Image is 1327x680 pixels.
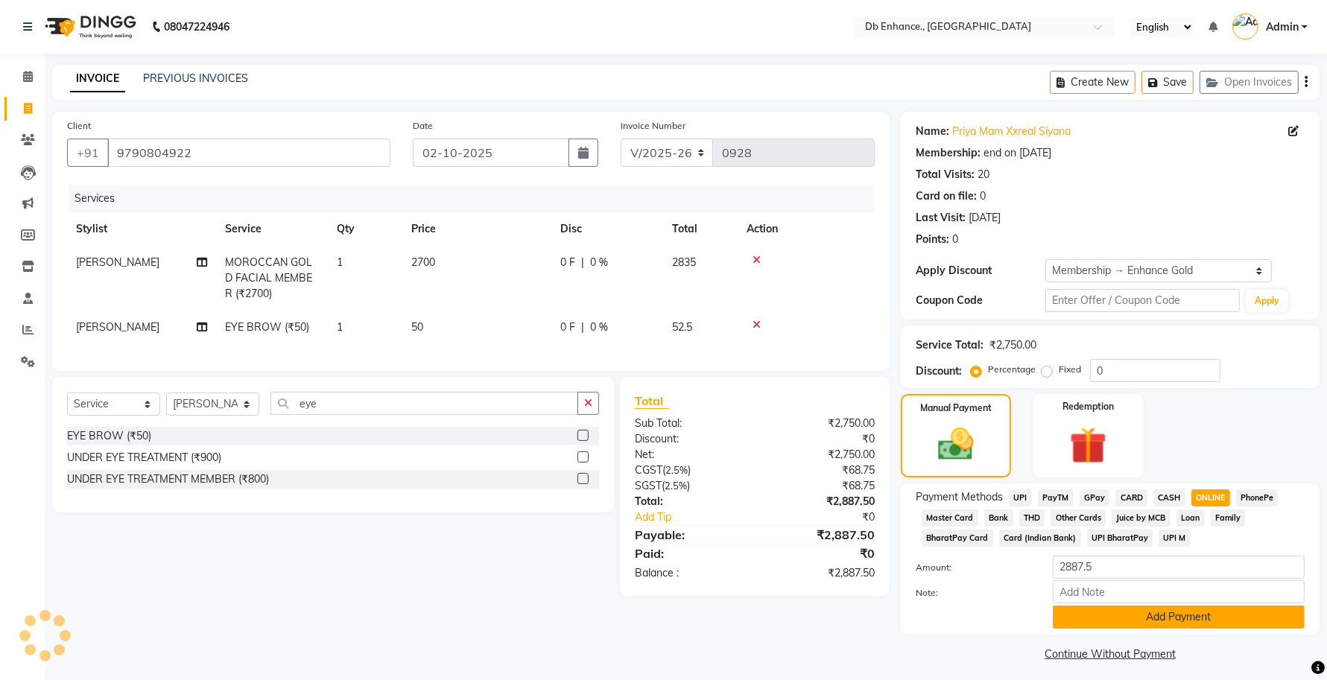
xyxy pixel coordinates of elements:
[621,119,685,133] label: Invoice Number
[1019,509,1045,527] span: THD
[1053,606,1305,629] button: Add Payment
[67,471,269,487] div: UNDER EYE TREATMENT MEMBER (₹800)
[624,463,755,478] div: ( )
[1087,530,1153,547] span: UPI BharatPay
[755,416,886,431] div: ₹2,750.00
[922,530,993,547] span: BharatPay Card
[916,124,949,139] div: Name:
[916,489,1003,505] span: Payment Methods
[143,72,248,85] a: PREVIOUS INVOICES
[1236,489,1279,506] span: PhonePe
[1232,13,1258,39] img: Admin
[560,320,575,335] span: 0 F
[69,185,886,212] div: Services
[927,424,985,465] img: _cash.svg
[969,210,1001,226] div: [DATE]
[624,565,755,581] div: Balance :
[916,232,949,247] div: Points:
[107,139,390,167] input: Search by Name/Mobile/Email/Code
[411,320,423,334] span: 50
[755,544,886,562] div: ₹0
[216,212,328,246] th: Service
[67,212,216,246] th: Stylist
[980,188,986,204] div: 0
[984,145,1051,161] div: end on [DATE]
[67,139,109,167] button: +91
[672,255,696,269] span: 2835
[38,6,140,48] img: logo
[776,509,886,525] div: ₹0
[916,210,966,226] div: Last Visit:
[920,401,992,415] label: Manual Payment
[1246,290,1288,312] button: Apply
[551,212,663,246] th: Disc
[755,494,886,509] div: ₹2,887.50
[1141,71,1194,94] button: Save
[624,544,755,562] div: Paid:
[1009,489,1032,506] span: UPI
[952,232,958,247] div: 0
[337,320,343,334] span: 1
[916,145,981,161] div: Membership:
[624,526,755,544] div: Payable:
[67,119,91,133] label: Client
[411,255,435,269] span: 2700
[1058,422,1118,468] img: _gift.svg
[905,586,1042,600] label: Note:
[560,255,575,270] span: 0 F
[916,263,1045,279] div: Apply Discount
[738,212,875,246] th: Action
[1059,363,1081,376] label: Fixed
[672,320,692,334] span: 52.5
[328,212,402,246] th: Qty
[1159,530,1191,547] span: UPI M
[67,450,221,465] div: UNDER EYE TREATMENT (₹900)
[1200,71,1299,94] button: Open Invoices
[624,431,755,447] div: Discount:
[755,447,886,463] div: ₹2,750.00
[624,509,776,525] a: Add Tip
[916,337,984,353] div: Service Total:
[922,509,978,527] span: Master Card
[1115,489,1147,506] span: CARD
[952,124,1071,139] a: Priya Mam Xxreal Siyana
[999,530,1081,547] span: Card (Indian Bank)
[1266,19,1299,35] span: Admin
[590,255,608,270] span: 0 %
[624,478,755,494] div: ( )
[755,478,886,494] div: ₹68.75
[755,526,886,544] div: ₹2,887.50
[663,212,738,246] th: Total
[67,428,151,444] div: EYE BROW (₹50)
[1191,489,1230,506] span: ONLINE
[337,255,343,269] span: 1
[1211,509,1246,527] span: Family
[984,509,1013,527] span: Bank
[581,320,584,335] span: |
[624,416,755,431] div: Sub Total:
[916,188,977,204] div: Card on file:
[270,392,578,415] input: Search or Scan
[413,119,433,133] label: Date
[1053,580,1305,603] input: Add Note
[70,66,125,92] a: INVOICE
[1062,400,1114,413] label: Redemption
[989,337,1036,353] div: ₹2,750.00
[635,463,662,477] span: CGST
[755,565,886,581] div: ₹2,887.50
[755,463,886,478] div: ₹68.75
[916,363,962,379] div: Discount:
[1080,489,1110,506] span: GPay
[1153,489,1185,506] span: CASH
[635,479,662,492] span: SGST
[1176,509,1205,527] span: Loan
[1050,71,1136,94] button: Create New
[916,167,975,182] div: Total Visits:
[76,255,159,269] span: [PERSON_NAME]
[1051,509,1106,527] span: Other Cards
[916,293,1045,308] div: Coupon Code
[978,167,989,182] div: 20
[402,212,551,246] th: Price
[76,320,159,334] span: [PERSON_NAME]
[665,480,687,492] span: 2.5%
